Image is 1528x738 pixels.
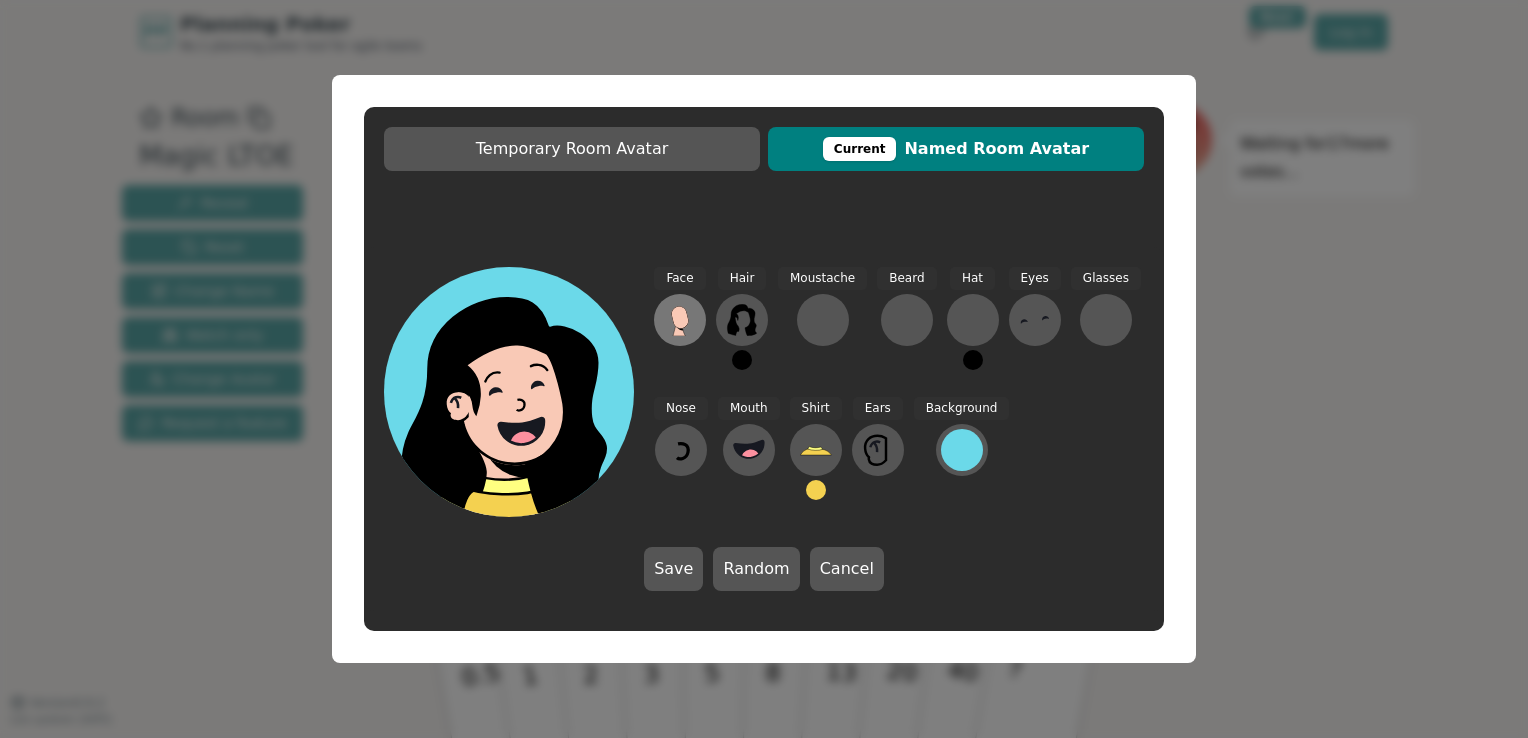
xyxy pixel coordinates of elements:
[768,127,1144,171] button: CurrentNamed Room Avatar
[384,127,760,171] button: Temporary Room Avatar
[853,397,903,420] span: Ears
[1071,267,1141,290] span: Glasses
[877,267,936,290] span: Beard
[790,397,842,420] span: Shirt
[950,267,995,290] span: Hat
[778,137,1134,161] span: Named Room Avatar
[823,137,897,161] div: This avatar will be displayed in dedicated rooms
[394,137,750,161] span: Temporary Room Avatar
[718,267,767,290] span: Hair
[654,397,708,420] span: Nose
[644,547,703,591] button: Save
[914,397,1010,420] span: Background
[654,267,705,290] span: Face
[1009,267,1061,290] span: Eyes
[718,397,780,420] span: Mouth
[713,547,799,591] button: Random
[810,547,884,591] button: Cancel
[778,267,867,290] span: Moustache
